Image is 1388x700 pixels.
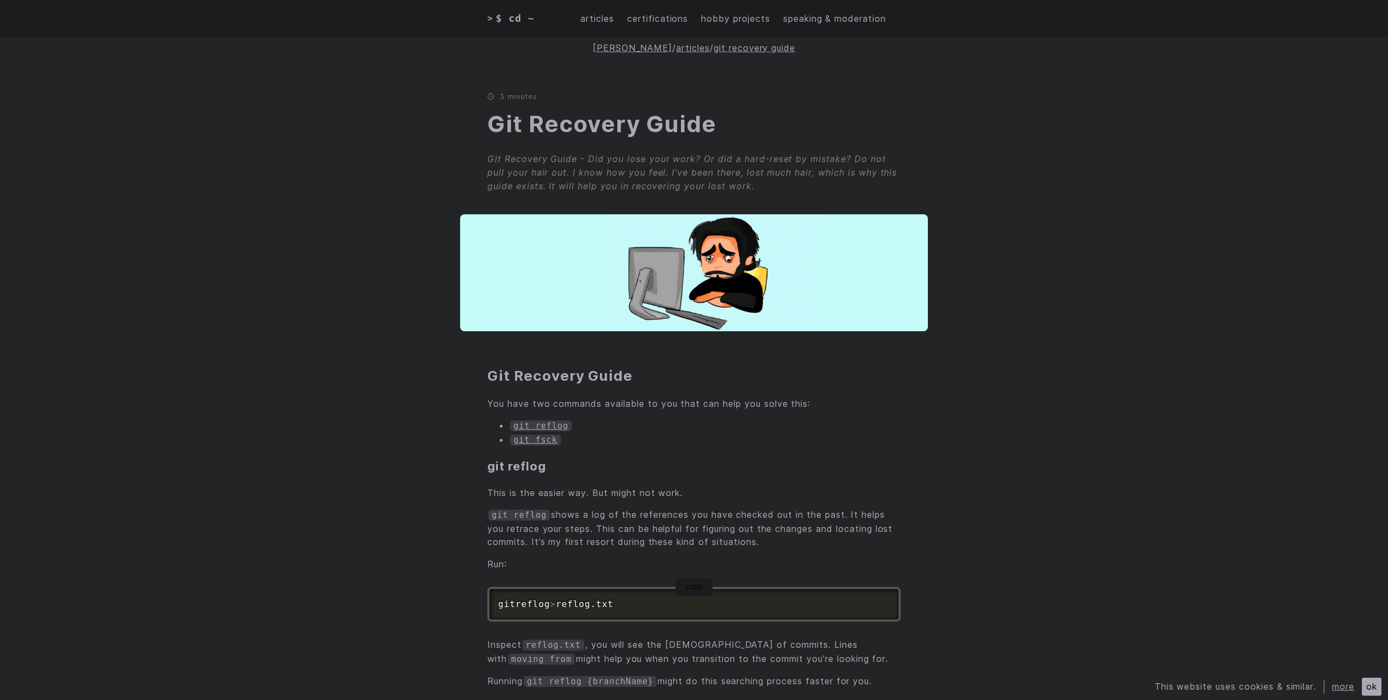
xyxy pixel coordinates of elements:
span: > [487,12,493,26]
a: [PERSON_NAME] [593,42,672,53]
span: > [550,599,556,609]
p: Run: [487,557,901,571]
code: moving from [508,654,575,665]
a: hobby projects [701,12,770,26]
small: copy [686,583,702,591]
p: 3 minutes [487,92,901,101]
p: Inspect , you will see the [DEMOGRAPHIC_DATA] of commits. Lines with might help you when you tran... [487,638,901,666]
code: git fsck [510,435,561,445]
a: more [1332,681,1354,692]
p: Running might do this searching process faster for you. [487,674,901,688]
code: git reflog {branchName} [524,676,656,687]
a: certifications [627,12,688,26]
code: reflog.txt [523,640,584,651]
code: git reflog [488,510,550,521]
span: $ cd ~ [496,11,535,26]
button: copy [676,578,712,596]
div: This website uses cookies & similar. [1155,680,1325,693]
img: Git Recovery Guide [460,214,928,331]
a: articles [580,12,614,26]
p: shows a log of the references you have checked out in the past. It helps you retrace your steps. ... [487,508,901,549]
p: You have two commands available to you that can help you solve this: [487,397,901,411]
a: > $ cd ~ [487,11,542,26]
a: Git Recovery Guide [487,110,716,138]
code: git reflog [510,420,572,431]
div: Git Recovery Guide - Did you lose your work? Or did a hard-reset by mistake? Do not pull your hai... [487,152,901,193]
p: This is the easier way. But might not work. [487,486,901,500]
h3: git reflog [487,459,901,474]
h2: Git Recovery Guide [487,367,901,385]
a: git recovery guide [714,42,795,53]
span: git [498,599,516,609]
a: git fsck [509,434,562,445]
a: speaking & moderation [783,12,886,26]
a: articles [676,42,710,53]
a: git reflog [509,420,573,431]
code: reflog reflog.txt [498,599,614,609]
div: ok [1362,678,1381,696]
